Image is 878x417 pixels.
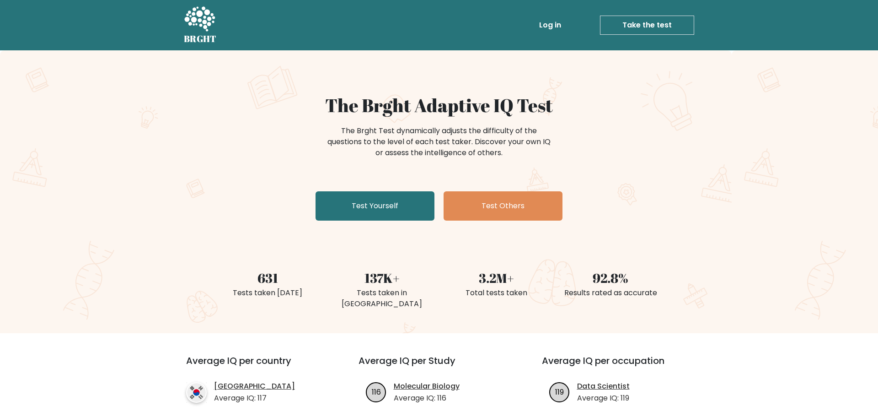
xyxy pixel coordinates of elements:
[559,268,662,287] div: 92.8%
[184,33,217,44] h5: BRGHT
[444,268,548,287] div: 3.2M+
[559,287,662,298] div: Results rated as accurate
[186,355,326,377] h3: Average IQ per country
[216,94,662,116] h1: The Brght Adaptive IQ Test
[214,393,295,404] p: Average IQ: 117
[444,287,548,298] div: Total tests taken
[535,16,565,34] a: Log in
[186,382,207,403] img: country
[325,125,553,158] div: The Brght Test dynamically adjusts the difficulty of the questions to the level of each test take...
[184,4,217,47] a: BRGHT
[330,268,434,287] div: 137K+
[555,386,564,397] text: 119
[214,381,295,392] a: [GEOGRAPHIC_DATA]
[577,393,630,404] p: Average IQ: 119
[542,355,703,377] h3: Average IQ per occupation
[444,191,562,221] a: Test Others
[371,386,380,397] text: 116
[394,393,460,404] p: Average IQ: 116
[216,268,319,287] div: 631
[316,191,434,221] a: Test Yourself
[600,16,694,35] a: Take the test
[577,381,630,392] a: Data Scientist
[216,287,319,298] div: Tests taken [DATE]
[359,355,520,377] h3: Average IQ per Study
[330,287,434,309] div: Tests taken in [GEOGRAPHIC_DATA]
[394,381,460,392] a: Molecular Biology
